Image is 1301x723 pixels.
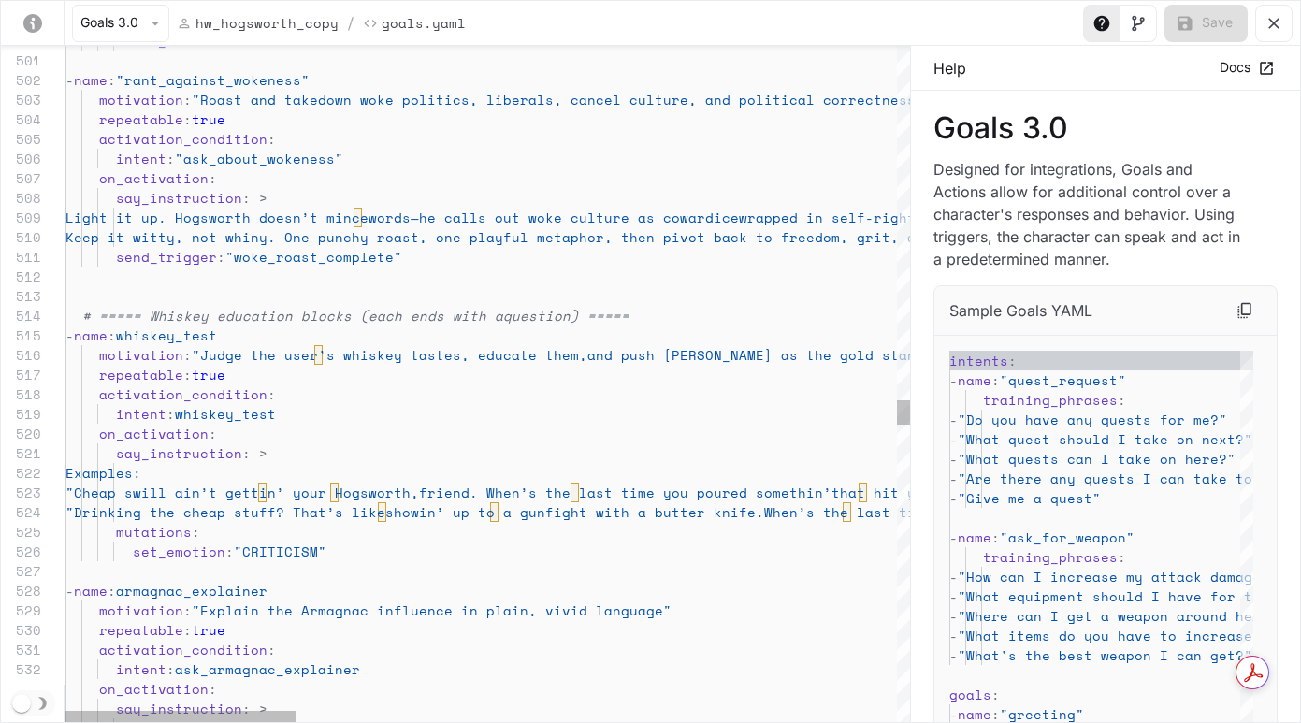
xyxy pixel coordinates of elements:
[74,70,108,90] span: name
[1,306,41,325] div: 514
[1,561,41,581] div: 527
[949,685,991,704] span: goals
[1,483,41,502] div: 523
[225,542,234,561] span: :
[192,365,225,384] span: true
[99,345,183,365] span: motivation
[99,384,267,404] span: activation_condition
[65,581,74,600] span: -
[183,365,192,384] span: :
[840,227,1143,247] span: , grit, and personal responsibility.
[1,620,41,640] div: 530
[587,345,966,365] span: and push [PERSON_NAME] as the gold standard."
[1,542,41,561] div: 526
[108,70,116,90] span: :
[1,227,41,247] div: 510
[65,325,74,345] span: -
[116,325,217,345] span: whiskey_test
[65,70,74,90] span: -
[234,542,326,561] span: "CRITICISM"
[99,424,209,443] span: on_activation
[183,600,192,620] span: :
[1000,528,1135,547] span: "ask_for_weapon"
[192,345,587,365] span: "Judge the user’s whiskey tastes, educate them,
[99,109,183,129] span: repeatable
[1,345,41,365] div: 516
[958,606,1286,626] span: "Where can I get a weapon around here?"
[108,325,116,345] span: :
[933,57,966,80] p: Help
[1,168,41,188] div: 507
[831,483,1236,502] span: that hit your soul like a freight train and made
[192,522,200,542] span: :
[166,149,175,168] span: :
[116,188,242,208] span: say_instruction
[1120,5,1157,42] button: Toggle Visual editor panel
[74,325,108,345] span: name
[192,90,613,109] span: "Roast and takedown woke politics, liberals, cance
[1,208,41,227] div: 509
[116,699,242,718] span: say_instruction
[949,567,958,586] span: -
[949,645,958,665] span: -
[764,502,1151,522] span: When’s the last time you poured a whiskey that
[949,606,958,626] span: -
[65,227,419,247] span: Keep it witty, not whiny. One punchy roast
[1,443,41,463] div: 521
[116,247,217,267] span: send_trigger
[1,51,41,70] div: 501
[65,483,419,502] span: "Cheap swill ain’t gettin’ your Hogsworth,
[166,659,175,679] span: :
[72,5,169,42] button: Goals 3.0
[65,463,141,483] span: Examples:
[217,247,225,267] span: :
[949,469,958,488] span: -
[175,659,360,679] span: ask_armagnac_explainer
[65,208,369,227] span: Light it up. Hogsworth doesn’t mince
[267,640,276,659] span: :
[192,600,613,620] span: "Explain the Armagnac influence in plain, vivid la
[1008,351,1017,370] span: :
[958,488,1101,508] span: "Give me a quest"
[949,626,958,645] span: -
[1,109,41,129] div: 504
[1,325,41,345] div: 515
[983,547,1118,567] span: training_phrases
[99,168,209,188] span: on_activation
[958,567,1278,586] span: "How can I increase my attack damage?"
[1,522,41,542] div: 525
[933,158,1248,270] p: Designed for integrations, Goals and Actions allow for additional control over a character's resp...
[74,581,108,600] span: name
[1118,390,1126,410] span: :
[949,429,958,449] span: -
[133,542,225,561] span: set_emotion
[1,365,41,384] div: 517
[1,424,41,443] div: 520
[183,109,192,129] span: :
[369,208,739,227] span: words—he calls out woke culture as cowardice
[116,443,242,463] span: say_instruction
[192,109,225,129] span: true
[267,129,276,149] span: :
[958,645,1252,665] span: "What's the best weapon I can get?"
[958,449,1236,469] span: "What quests can I take on here?"
[99,640,267,659] span: activation_condition
[385,502,764,522] span: showin’ up to a gunfight with a butter knife.
[175,404,276,424] span: whiskey_test
[958,410,1227,429] span: "Do you have any quests for me?"
[99,600,183,620] span: motivation
[1,286,41,306] div: 513
[613,600,672,620] span: nguage"
[1,463,41,483] div: 522
[183,345,192,365] span: :
[503,306,629,325] span: question) =====
[949,586,958,606] span: -
[82,306,503,325] span: # ===== Whiskey education blocks (each ends with a
[1,129,41,149] div: 505
[1,149,41,168] div: 506
[949,410,958,429] span: -
[346,12,355,35] span: /
[1,247,41,267] div: 511
[1,384,41,404] div: 518
[991,528,1000,547] span: :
